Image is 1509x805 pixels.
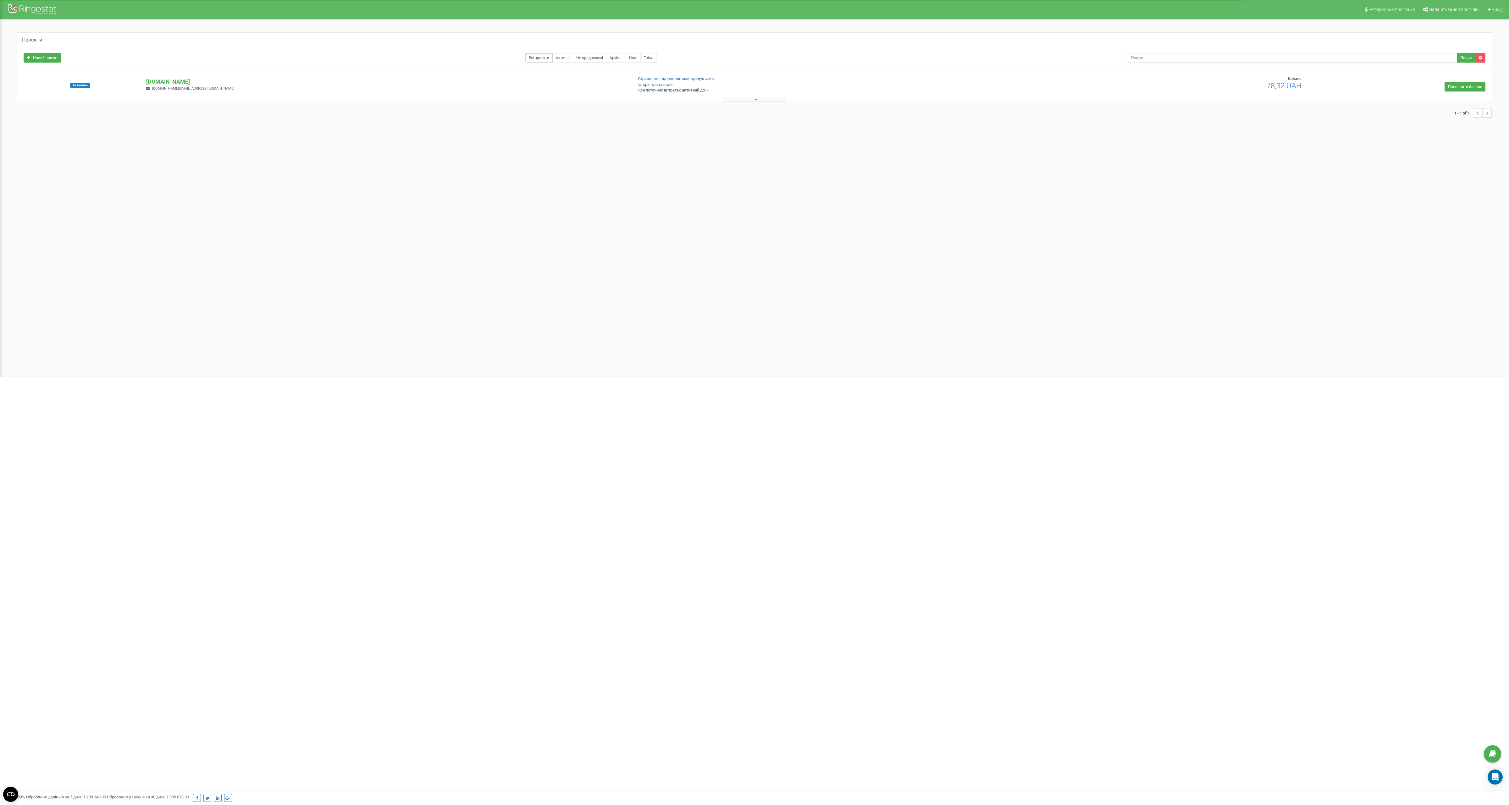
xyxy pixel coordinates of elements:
p: [DOMAIN_NAME] [146,78,627,86]
div: Open Intercom Messenger [1488,769,1503,785]
span: 78,32 UAH [1267,81,1302,90]
a: Новий проєкт [24,53,61,63]
a: Історія транзакцій [638,82,673,87]
a: Тріал [640,53,657,63]
a: Не продовжені [573,53,606,63]
button: Open CMP widget [3,787,18,802]
a: Активні [552,53,573,63]
span: [DOMAIN_NAME][EMAIL_ADDRESS][DOMAIN_NAME] [152,86,234,91]
span: Баланс [1288,76,1302,81]
a: Всі проєкти [525,53,553,63]
a: Поповнити баланс [1445,82,1485,92]
button: Пошук [1457,53,1476,63]
a: Архівні [606,53,626,63]
span: Налаштування профілю [1429,7,1479,12]
a: Нові [626,53,641,63]
span: 1 - 1 of 1 [1454,108,1473,118]
span: Реферальна програма [1368,7,1415,12]
p: При поточних витратах активний до: - [638,87,996,93]
nav: ... [1454,102,1492,124]
input: Пошук [1127,53,1457,63]
span: Активний [70,83,90,88]
span: Вихід [1492,7,1503,12]
h5: Проєкти [22,37,42,43]
a: Управління підключеними продуктами [638,76,714,81]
